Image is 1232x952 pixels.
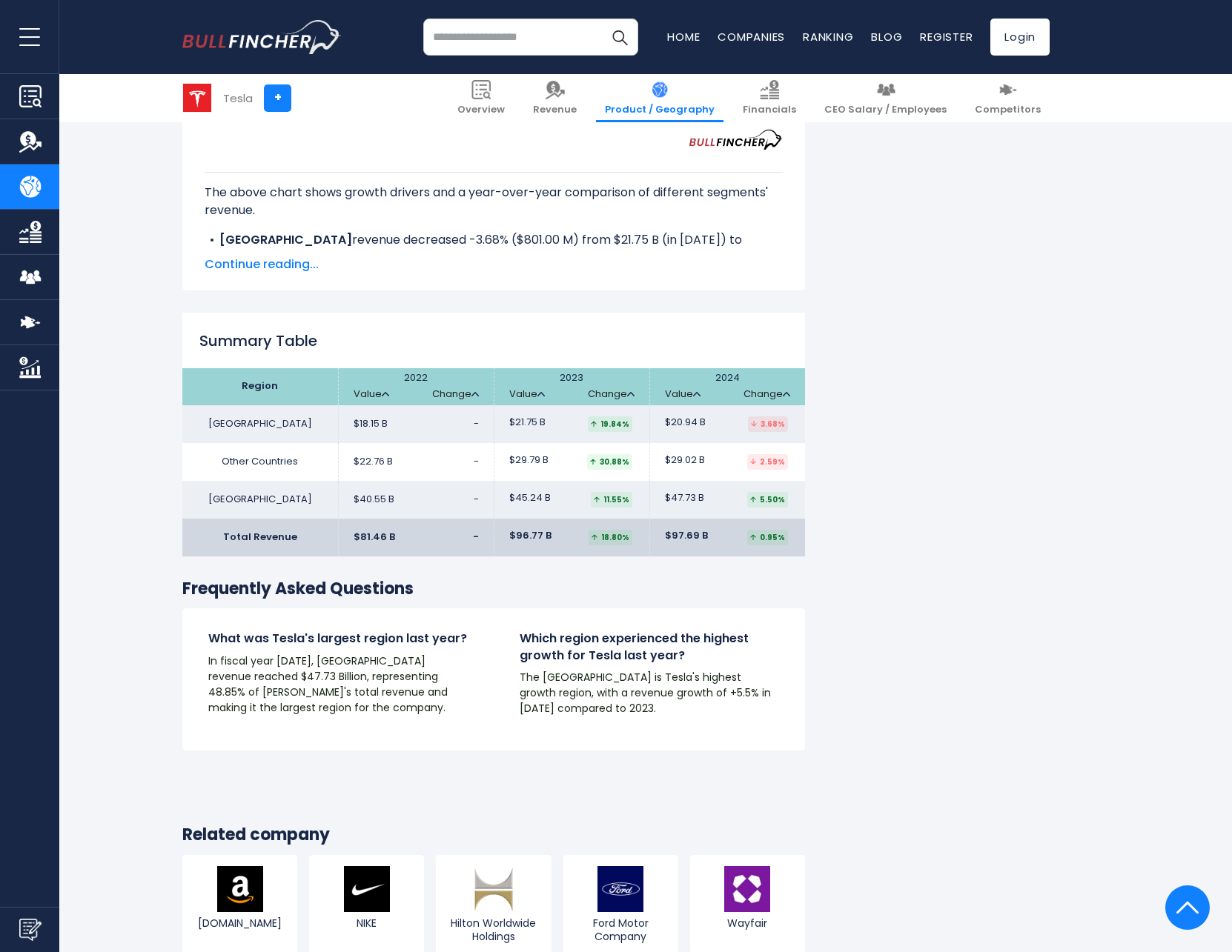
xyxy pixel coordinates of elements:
a: Value [665,388,701,401]
a: Go to homepage [182,20,342,54]
span: Wayfair [694,916,801,930]
span: Ford Motor Company [567,916,675,943]
span: Hilton Worldwide Holdings [440,916,547,943]
td: [GEOGRAPHIC_DATA] [182,405,338,443]
span: [DOMAIN_NAME] [186,916,294,930]
span: - [474,418,479,430]
img: TSLA logo [183,84,211,112]
img: NKE logo [344,866,390,912]
div: 2.59% [747,454,788,470]
span: Product / Geography [605,104,715,116]
a: Value [509,388,545,401]
span: Financials [743,104,796,116]
a: Login [990,19,1050,56]
span: - [474,456,479,468]
p: The [GEOGRAPHIC_DATA] is Tesla's highest growth region, with a revenue growth of +5.5% in [DATE] ... [520,670,779,716]
img: W logo [724,866,770,912]
h2: Summary Table [182,330,805,352]
span: Overview [457,104,505,116]
h3: Related company [182,825,805,846]
p: In fiscal year [DATE], [GEOGRAPHIC_DATA] revenue reached $47.73 Billion, representing 48.85% of [... [208,653,468,716]
a: CEO Salary / Employees [815,74,956,122]
span: $45.24 B [509,492,551,505]
a: Value [354,388,389,401]
a: Revenue [524,74,586,122]
b: [GEOGRAPHIC_DATA] [219,231,352,248]
span: $22.76 B [354,456,393,468]
span: Revenue [533,104,577,116]
span: $97.69 B [665,530,708,542]
a: Change [432,388,479,401]
h4: Which region experienced the highest growth for Tesla last year? [520,630,779,664]
div: 0.95% [747,530,788,545]
a: Financials [734,74,805,122]
span: $40.55 B [354,493,394,506]
div: 3.68% [748,416,788,432]
span: $18.15 B [354,418,388,430]
div: Tesla [223,90,253,107]
img: F logo [597,866,643,912]
div: 11.55% [591,492,632,507]
th: Region [182,368,338,405]
div: 5.50% [747,492,788,507]
a: Register [920,29,973,44]
a: Blog [871,29,902,44]
div: 19.84% [588,416,632,432]
div: 30.88% [587,454,632,470]
span: $29.02 B [665,454,705,467]
a: Change [743,388,790,401]
h4: What was Tesla's largest region last year? [208,630,468,647]
a: Home [667,29,700,44]
h3: Frequently Asked Questions [182,579,805,600]
img: AMZN logo [217,866,263,912]
td: Total Revenue [182,519,338,556]
a: Overview [448,74,514,122]
span: Continue reading... [205,256,783,273]
span: $47.73 B [665,492,704,505]
img: HLT logo [471,866,517,912]
a: Companies [718,29,785,44]
span: $21.75 B [509,416,546,429]
button: Search [601,19,638,56]
span: - [473,531,479,544]
div: 18.80% [589,530,632,545]
th: 2023 [494,368,649,405]
a: Product / Geography [596,74,723,122]
a: + [264,84,291,112]
span: $96.77 B [509,530,552,542]
span: Competitors [975,104,1041,116]
a: Ranking [803,29,853,44]
span: NIKE [313,916,420,930]
span: $29.79 B [509,454,549,467]
li: revenue decreased -3.68% ($801.00 M) from $21.75 B (in [DATE]) to $20.94 B (in [DATE]). [205,231,783,267]
span: $81.46 B [354,531,395,544]
span: $20.94 B [665,416,706,429]
a: Competitors [966,74,1050,122]
img: bullfincher logo [182,20,342,54]
p: The above chart shows growth drivers and a year-over-year comparison of different segments' revenue. [205,184,783,219]
td: Other Countries [182,443,338,481]
th: 2024 [649,368,805,405]
span: - [474,493,479,506]
a: Change [588,388,635,401]
td: [GEOGRAPHIC_DATA] [182,481,338,519]
span: CEO Salary / Employees [824,104,947,116]
th: 2022 [338,368,494,405]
